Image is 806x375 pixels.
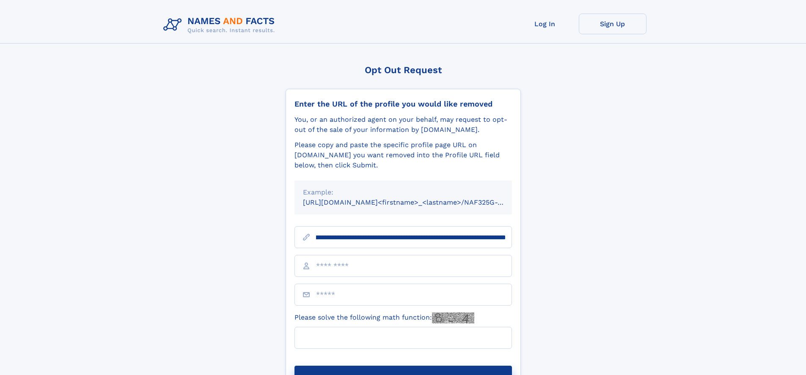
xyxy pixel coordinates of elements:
[511,14,579,34] a: Log In
[303,198,528,206] small: [URL][DOMAIN_NAME]<firstname>_<lastname>/NAF325G-xxxxxxxx
[294,115,512,135] div: You, or an authorized agent on your behalf, may request to opt-out of the sale of your informatio...
[286,65,521,75] div: Opt Out Request
[294,312,474,323] label: Please solve the following math function:
[303,187,503,197] div: Example:
[294,99,512,109] div: Enter the URL of the profile you would like removed
[579,14,646,34] a: Sign Up
[294,140,512,170] div: Please copy and paste the specific profile page URL on [DOMAIN_NAME] you want removed into the Pr...
[160,14,282,36] img: Logo Names and Facts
